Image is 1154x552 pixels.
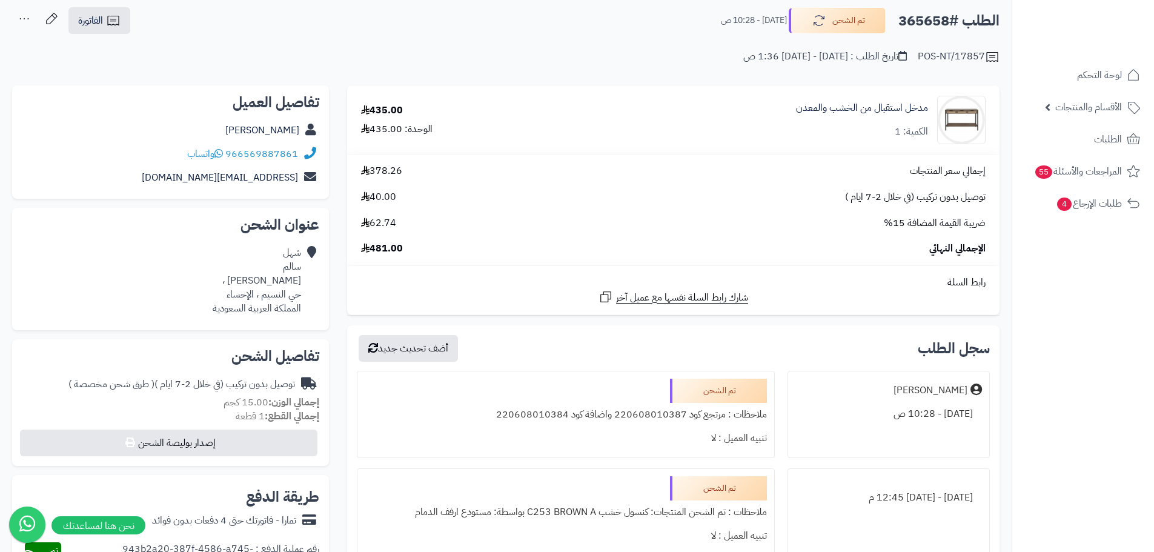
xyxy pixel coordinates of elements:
[213,246,301,315] div: شهل سالم [PERSON_NAME] ، حي النسيم ، الإحساء المملكة العربية السعودية
[22,218,319,232] h2: عنوان الشحن
[20,430,317,456] button: إصدار بوليصة الشحن
[68,7,130,34] a: الفاتورة
[670,476,767,500] div: تم الشحن
[1057,198,1072,211] span: 4
[795,486,982,510] div: [DATE] - [DATE] 12:45 م
[1056,195,1122,212] span: طلبات الإرجاع
[894,384,967,397] div: [PERSON_NAME]
[225,147,298,161] a: 966569887861
[22,95,319,110] h2: تفاصيل العميل
[152,514,296,528] div: تمارا - فاتورتك حتى 4 دفعات بدون فوائد
[898,8,1000,33] h2: الطلب #365658
[845,190,986,204] span: توصيل بدون تركيب (في خلال 2-7 ايام )
[142,170,298,185] a: [EMAIL_ADDRESS][DOMAIN_NAME]
[361,190,396,204] span: 40.00
[796,101,928,115] a: مدخل استقبال من الخشب والمعدن
[1055,99,1122,116] span: الأقسام والمنتجات
[187,147,223,161] a: واتساب
[1020,157,1147,186] a: المراجعات والأسئلة55
[1020,189,1147,218] a: طلبات الإرجاع4
[884,216,986,230] span: ضريبة القيمة المضافة 15%
[265,409,319,424] strong: إجمالي القطع:
[352,276,995,290] div: رابط السلة
[929,242,986,256] span: الإجمالي النهائي
[225,123,299,138] a: [PERSON_NAME]
[910,164,986,178] span: إجمالي سعر المنتجات
[224,395,319,410] small: 15.00 كجم
[361,122,433,136] div: الوحدة: 435.00
[361,242,403,256] span: 481.00
[1020,61,1147,90] a: لوحة التحكم
[795,402,982,426] div: [DATE] - 10:28 ص
[361,216,396,230] span: 62.74
[895,125,928,139] div: الكمية: 1
[789,8,886,33] button: تم الشحن
[616,291,748,305] span: شارك رابط السلة نفسها مع عميل آخر
[268,395,319,410] strong: إجمالي الوزن:
[361,164,402,178] span: 378.26
[78,13,103,28] span: الفاتورة
[236,409,319,424] small: 1 قطعة
[246,490,319,504] h2: طريقة الدفع
[1034,163,1122,180] span: المراجعات والأسئلة
[918,50,1000,64] div: POS-NT/17857
[1094,131,1122,148] span: الطلبات
[743,50,907,64] div: تاريخ الطلب : [DATE] - [DATE] 1:36 ص
[365,427,766,450] div: تنبيه العميل : لا
[68,377,154,391] span: ( طرق شحن مخصصة )
[918,341,990,356] h3: سجل الطلب
[22,349,319,364] h2: تفاصيل الشحن
[1077,67,1122,84] span: لوحة التحكم
[1035,165,1052,179] span: 55
[721,15,787,27] small: [DATE] - 10:28 ص
[938,96,985,144] img: 1704974034-220608010384-90x90.jpg
[365,403,766,427] div: ملاحظات : مرتجع كود 220608010387 واضافة كود 220608010384
[670,379,767,403] div: تم الشحن
[359,335,458,362] button: أضف تحديث جديد
[1020,125,1147,154] a: الطلبات
[599,290,748,305] a: شارك رابط السلة نفسها مع عميل آخر
[365,500,766,524] div: ملاحظات : تم الشحن المنتجات: كنسول خشب C253 BROWN A بواسطة: مستودع ارفف الدمام
[365,524,766,548] div: تنبيه العميل : لا
[361,104,403,118] div: 435.00
[68,377,295,391] div: توصيل بدون تركيب (في خلال 2-7 ايام )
